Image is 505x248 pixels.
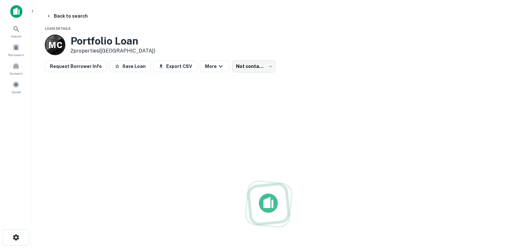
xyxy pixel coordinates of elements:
span: Saved [12,89,21,95]
button: Export CSV [153,61,197,72]
button: Request Borrower Info [45,61,107,72]
button: Back to search [44,10,90,22]
a: Contacts [2,60,30,77]
button: Save Loan [110,61,151,72]
button: More [200,61,230,72]
a: Borrowers [2,41,30,59]
a: Saved [2,79,30,96]
img: capitalize-icon.png [10,5,22,18]
span: Loan Details [45,27,71,30]
p: 2 properties ([GEOGRAPHIC_DATA]) [70,47,155,55]
span: Borrowers [8,52,24,57]
span: Search [11,34,21,39]
div: Not contacted [232,60,275,72]
a: Search [2,23,30,40]
h3: Portfolio Loan [70,35,155,47]
span: Contacts [10,71,22,76]
p: M C [48,39,62,51]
